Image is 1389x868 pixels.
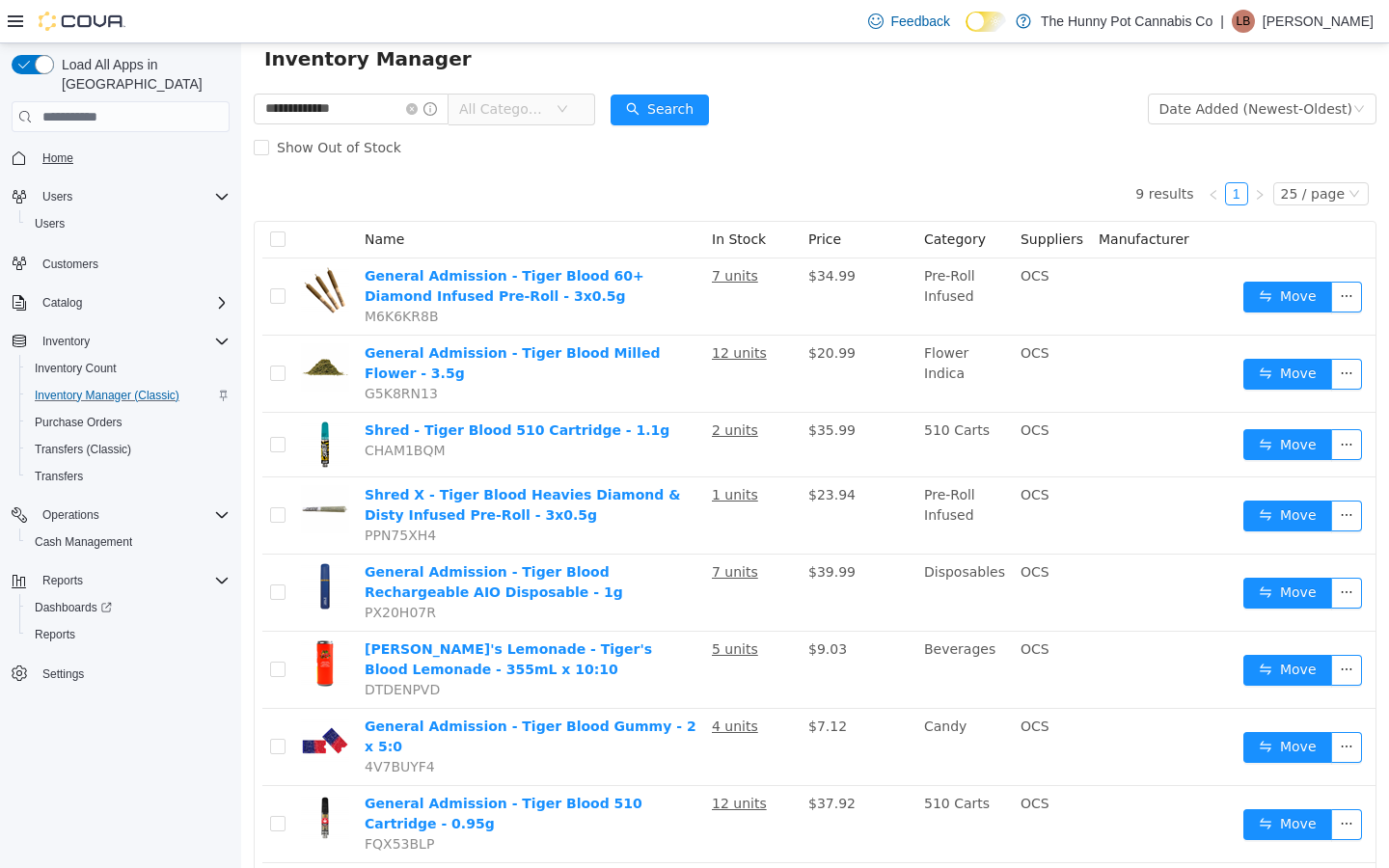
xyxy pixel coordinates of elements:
a: Feedback [860,2,958,41]
span: LB [1237,10,1251,33]
button: Reports [35,569,91,592]
span: Inventory Count [27,357,230,380]
span: Catalog [35,291,230,314]
button: icon: ellipsis [1090,457,1121,488]
span: CHAM1BQM [123,399,204,415]
span: M6K6KR8B [123,265,198,281]
a: Reports [27,623,83,646]
img: Cova [39,12,125,31]
u: 12 units [471,302,526,317]
span: Operations [42,507,99,523]
button: icon: ellipsis [1090,315,1121,346]
i: icon: right [1013,146,1024,157]
img: General Admission - Tiger Blood Milled Flower - 3.5g hero shot [60,300,108,348]
img: General Admission - Tiger Blood Gummy - 2 x 5:0 hero shot [60,673,108,721]
button: Settings [4,660,237,688]
u: 7 units [471,225,517,240]
span: FQX53BLP [123,793,193,808]
span: Home [42,150,73,166]
a: Inventory Count [27,357,124,380]
button: icon: swapMove [1002,315,1091,346]
i: icon: down [315,60,327,73]
span: Home [35,146,230,170]
span: Show Out of Stock [28,96,168,112]
u: 5 units [471,598,517,613]
li: Next Page [1007,139,1030,162]
img: General Admission - Tiger Blood 60+ Diamond Infused Pre-Roll - 3x0.5g hero shot [60,223,108,271]
a: 1 [985,140,1006,161]
img: General Admission - Tiger Blood Rechargeable AIO Disposable - 1g hero shot [60,519,108,567]
span: Suppliers [779,188,842,203]
span: Name [123,188,163,203]
button: icon: ellipsis [1090,238,1121,269]
a: Home [35,147,81,170]
button: Operations [35,503,107,527]
span: Purchase Orders [35,415,123,430]
button: Catalog [4,289,237,316]
a: Transfers (Classic) [27,438,139,461]
a: General Admission - Tiger Blood Gummy - 2 x 5:0 [123,675,455,711]
a: Users [27,212,72,235]
button: icon: ellipsis [1090,386,1121,417]
span: Settings [35,662,230,686]
span: $35.99 [567,379,614,394]
span: OCS [779,444,808,459]
span: Transfers (Classic) [35,442,131,457]
span: Dashboards [27,596,230,619]
button: Transfers [19,463,237,490]
button: icon: swapMove [1002,611,1091,642]
span: OCS [779,379,808,394]
button: Users [4,183,237,210]
span: Dashboards [35,600,112,615]
button: Transfers (Classic) [19,436,237,463]
span: $37.92 [567,752,614,768]
span: Feedback [891,12,950,31]
span: OCS [779,521,808,536]
div: Date Added (Newest-Oldest) [918,51,1111,80]
button: icon: swapMove [1002,534,1091,565]
span: Reports [35,569,230,592]
button: icon: ellipsis [1090,689,1121,719]
span: OCS [779,752,808,768]
span: Inventory [35,330,230,353]
span: DTDENPVD [123,638,199,654]
img: Shred X - Tiger Blood Heavies Diamond & Disty Infused Pre-Roll - 3x0.5g hero shot [60,442,108,490]
span: $23.94 [567,444,614,459]
a: Inventory Manager (Classic) [27,384,187,407]
button: icon: searchSearch [369,51,468,82]
a: Shred - Tiger Blood 510 Cartridge - 1.1g [123,379,428,394]
img: General Admission - Tiger Blood 510 Cartridge - 0.95g hero shot [60,750,108,799]
td: Candy [675,665,772,743]
span: Purchase Orders [27,411,230,434]
a: General Admission - Tiger Blood 60+ Diamond Infused Pre-Roll - 3x0.5g [123,225,403,260]
button: Inventory Count [19,355,237,382]
span: Dark Mode [966,32,967,33]
button: Inventory Manager (Classic) [19,382,237,409]
a: General Admission - Tiger Blood 510 Cartridge - 0.95g [123,752,401,788]
a: Shred X - Tiger Blood Heavies Diamond & Disty Infused Pre-Roll - 3x0.5g [123,444,439,479]
button: Reports [4,567,237,594]
div: Lareina Betancourt [1232,10,1255,33]
button: icon: swapMove [1002,457,1091,488]
span: Inventory [42,334,90,349]
button: Customers [4,249,237,277]
span: Catalog [42,295,82,311]
a: Transfers [27,465,91,488]
u: 1 units [471,444,517,459]
i: icon: close-circle [165,60,177,71]
button: Home [4,144,237,172]
span: Cash Management [35,534,132,550]
td: Pre-Roll Infused [675,434,772,511]
span: Category [683,188,745,203]
button: Purchase Orders [19,409,237,436]
span: Price [567,188,600,203]
span: Customers [42,257,98,272]
span: $39.99 [567,521,614,536]
a: Cash Management [27,530,140,554]
a: General Admission - Tiger Blood Milled Flower - 3.5g [123,302,419,338]
span: Users [35,216,65,231]
button: Catalog [35,291,90,314]
span: $20.99 [567,302,614,317]
button: icon: swapMove [1002,766,1091,797]
button: icon: ellipsis [1090,611,1121,642]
